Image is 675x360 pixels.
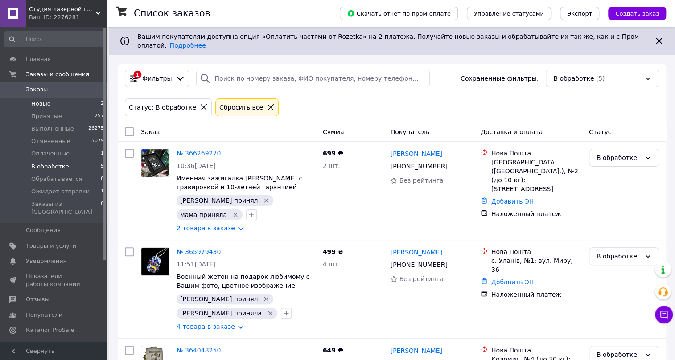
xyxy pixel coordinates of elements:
span: Сохраненные фильтры: [461,74,539,83]
span: Обрабатывается [31,175,82,183]
span: Ожидает отправки [31,188,90,196]
a: Подробнее [170,42,206,49]
span: 10:36[DATE] [177,162,216,169]
svg: Удалить метку [232,211,239,218]
span: Экспорт [567,10,592,17]
a: Именная зажигалка [PERSON_NAME] с гравировкой и 10-летней гарантией лучший подарок на память [177,175,302,200]
div: Нова Пошта [491,149,582,158]
span: [PHONE_NUMBER] [390,261,447,268]
span: Сообщения [26,226,61,234]
div: [GEOGRAPHIC_DATA] ([GEOGRAPHIC_DATA].), №2 (до 10 кг): [STREET_ADDRESS] [491,158,582,193]
span: Сумма [323,128,344,135]
span: Доставка и оплата [481,128,543,135]
span: [PERSON_NAME] принял [180,295,258,303]
a: № 365979430 [177,248,221,255]
div: Наложенный платеж [491,290,582,299]
svg: Удалить метку [263,295,270,303]
div: В обработке [597,350,641,360]
span: [PERSON_NAME] приняла [180,310,262,317]
a: Создать заказ [599,9,666,16]
button: Создать заказ [608,7,666,20]
span: Студия лазерной гравировки [29,5,96,13]
span: Показатели работы компании [26,272,82,288]
a: [PERSON_NAME] [390,346,442,355]
span: Без рейтинга [399,275,443,282]
span: (5) [596,75,605,82]
button: Экспорт [560,7,599,20]
span: 2 [101,100,104,108]
div: Статус: В обработке [127,102,198,112]
span: Оплаченные [31,150,70,158]
span: Новые [31,100,51,108]
span: 257 [95,112,104,120]
svg: Удалить метку [267,310,274,317]
span: Фильтры [142,74,172,83]
span: 4 шт. [323,261,340,268]
input: Поиск по номеру заказа, ФИО покупателя, номеру телефона, Email, номеру накладной [196,70,430,87]
a: [PERSON_NAME] [390,149,442,158]
input: Поиск [4,31,105,47]
span: 26275 [88,125,104,133]
span: 2 шт. [323,162,340,169]
span: 0 [101,200,104,216]
span: [PHONE_NUMBER] [390,163,447,170]
span: Покупатели [26,311,62,319]
span: 649 ₴ [323,347,343,354]
span: 499 ₴ [323,248,343,255]
button: Управление статусами [467,7,551,20]
img: Фото товару [141,149,169,177]
a: № 366269270 [177,150,221,157]
span: Без рейтинга [399,177,443,184]
span: 1 [101,150,104,158]
div: Сбросить все [218,102,265,112]
span: Уведомления [26,257,66,265]
a: Военный жетон на подарок любимому с Вашим фото, цветное изображение. Цепочка, бампер, скоба в под... [177,273,309,307]
span: Отмененные [31,137,70,145]
span: Заказы из [GEOGRAPHIC_DATA] [31,200,101,216]
h1: Список заказов [134,8,210,19]
div: с. Уланів, №1: вул. Миру, 36 [491,256,582,274]
div: Ваш ID: 2276281 [29,13,107,21]
div: Нова Пошта [491,346,582,355]
svg: Удалить метку [263,197,270,204]
span: Скачать отчет по пром-оплате [347,9,451,17]
div: Нова Пошта [491,247,582,256]
span: Аналитика [26,341,59,349]
span: Главная [26,55,51,63]
span: Покупатель [390,128,429,135]
span: В обработке [553,74,594,83]
a: Добавить ЭН [491,278,534,286]
span: Товары и услуги [26,242,76,250]
div: В обработке [597,153,641,163]
span: 5079 [91,137,104,145]
span: Статус [589,128,612,135]
div: В обработке [597,251,641,261]
span: Заказы и сообщения [26,70,89,78]
span: Принятые [31,112,62,120]
span: Создать заказ [615,10,659,17]
div: Наложенный платеж [491,209,582,218]
span: Управление статусами [474,10,544,17]
a: 4 товара в заказе [177,323,235,330]
span: 1 [101,188,104,196]
a: № 364048250 [177,347,221,354]
button: Чат с покупателем [655,306,673,323]
span: 11:51[DATE] [177,261,216,268]
span: Каталог ProSale [26,326,74,334]
button: Скачать отчет по пром-оплате [340,7,458,20]
a: Добавить ЭН [491,198,534,205]
a: Фото товару [141,247,169,276]
a: [PERSON_NAME] [390,248,442,257]
span: 0 [101,175,104,183]
span: Отзывы [26,295,49,303]
span: Заказы [26,86,48,94]
span: 699 ₴ [323,150,343,157]
a: 2 товара в заказе [177,225,235,232]
span: Выполненные [31,125,74,133]
span: мама приняла [180,211,227,218]
span: 5 [101,163,104,171]
img: Фото товару [141,248,169,275]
